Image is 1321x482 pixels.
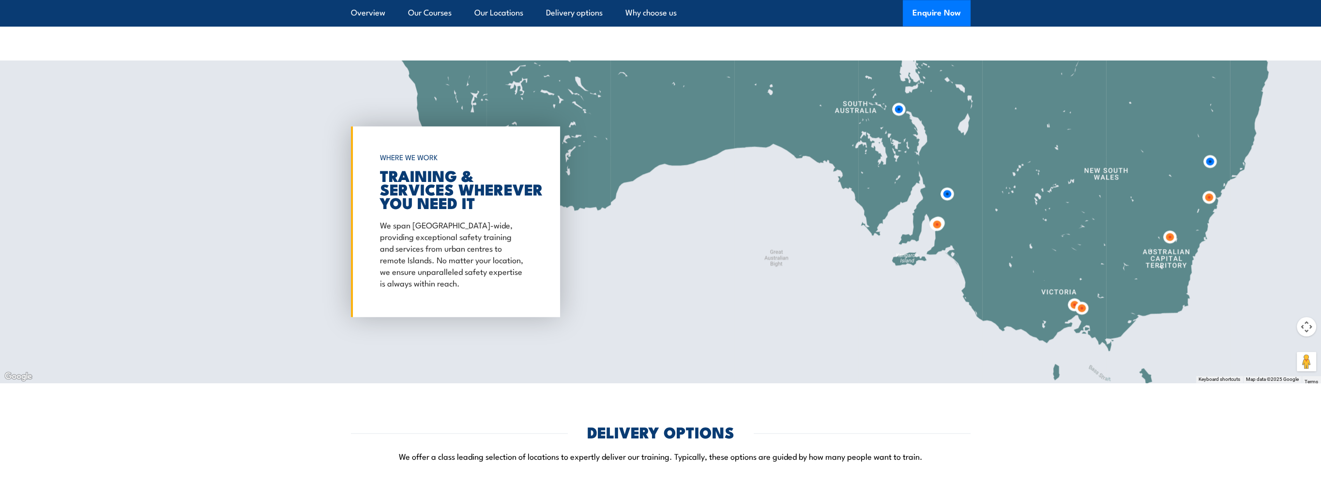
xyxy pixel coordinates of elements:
[2,370,34,383] img: Google
[351,451,971,462] p: We offer a class leading selection of locations to expertly deliver our training. Typically, thes...
[587,425,734,438] h2: DELIVERY OPTIONS
[2,370,34,383] a: Open this area in Google Maps (opens a new window)
[380,149,526,166] h6: WHERE WE WORK
[1246,377,1299,382] span: Map data ©2025 Google
[1297,317,1316,336] button: Map camera controls
[380,168,526,209] h2: TRAINING & SERVICES WHEREVER YOU NEED IT
[1199,376,1240,383] button: Keyboard shortcuts
[1305,379,1318,384] a: Terms (opens in new tab)
[380,219,526,288] p: We span [GEOGRAPHIC_DATA]-wide, providing exceptional safety training and services from urban cen...
[1297,352,1316,371] button: Drag Pegman onto the map to open Street View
